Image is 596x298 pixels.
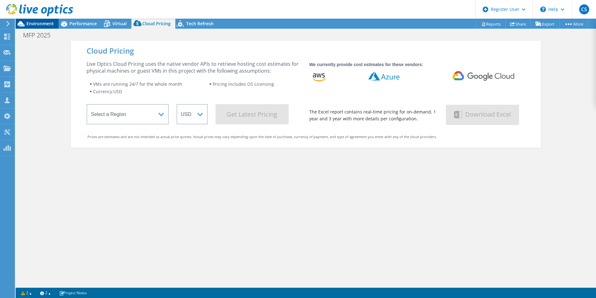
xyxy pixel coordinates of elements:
span: Tech Refresh [186,21,214,26]
strong: We currently provide cost estimates for these vendors: [309,62,423,67]
h1: MFP 2025 [20,32,60,39]
span: Performance [69,21,97,26]
a: More [559,19,588,29]
div: Live Optics Cloud Pricing uses the native vendor APIs to retrieve hosting cost estimates for phys... [87,60,301,74]
span: VMs are running 24/7 for the whole month [93,81,182,87]
div: Prices are estimates and are not intended as actual price quotes. Actual prices may vary dependin... [88,133,524,140]
span: Cloud Pricing [142,21,171,26]
span: Currency: USD [93,89,122,94]
svg: \n [540,7,546,12]
a: 2 [17,289,36,297]
div: The Excel report contains real-time pricing for on-demand, 1 year and 3 year with more details pe... [309,108,438,122]
span: CS [579,4,589,14]
span: Environment [26,21,54,26]
a: Reports [476,19,506,29]
a: 2 [36,289,55,297]
a: Export [531,19,560,29]
a: Share [505,19,531,29]
span: Virtual [112,21,127,26]
a: Project Notes [55,289,91,297]
span: Pricing includes OS Licensing [213,81,274,87]
div: Cloud Pricing [87,47,525,54]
